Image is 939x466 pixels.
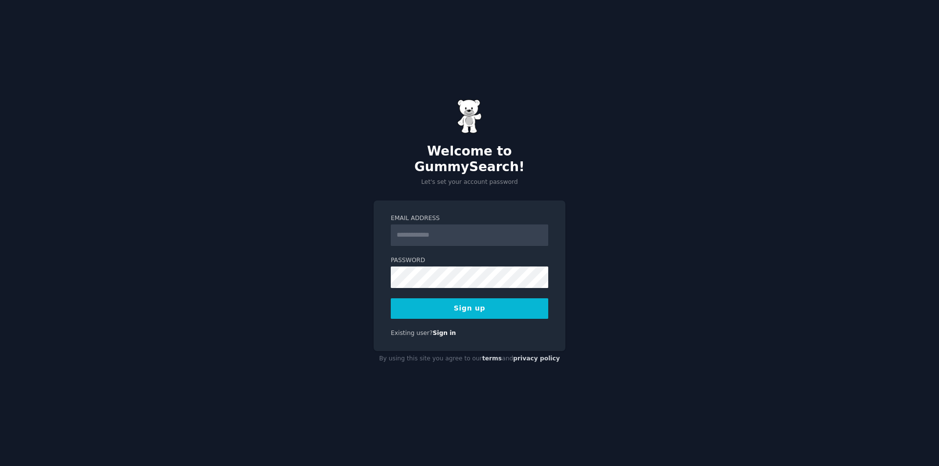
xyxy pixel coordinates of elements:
a: Sign in [433,330,456,336]
p: Let's set your account password [374,178,565,187]
span: Existing user? [391,330,433,336]
div: By using this site you agree to our and [374,351,565,367]
label: Email Address [391,214,548,223]
a: privacy policy [513,355,560,362]
img: Gummy Bear [457,99,482,133]
h2: Welcome to GummySearch! [374,144,565,175]
button: Sign up [391,298,548,319]
label: Password [391,256,548,265]
a: terms [482,355,502,362]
